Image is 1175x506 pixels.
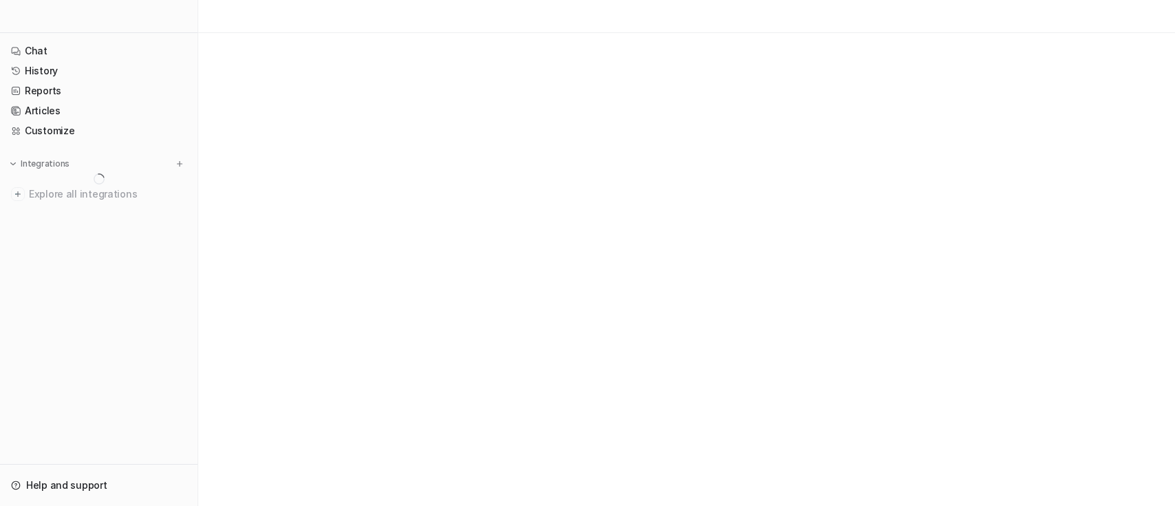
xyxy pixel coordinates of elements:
p: Integrations [21,158,70,169]
a: Help and support [6,476,192,495]
a: Explore all integrations [6,185,192,204]
img: explore all integrations [11,187,25,201]
span: Explore all integrations [29,183,187,205]
a: Articles [6,101,192,120]
img: menu_add.svg [175,159,184,169]
a: Reports [6,81,192,101]
button: Integrations [6,157,74,171]
a: Customize [6,121,192,140]
a: Chat [6,41,192,61]
img: expand menu [8,159,18,169]
a: History [6,61,192,81]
